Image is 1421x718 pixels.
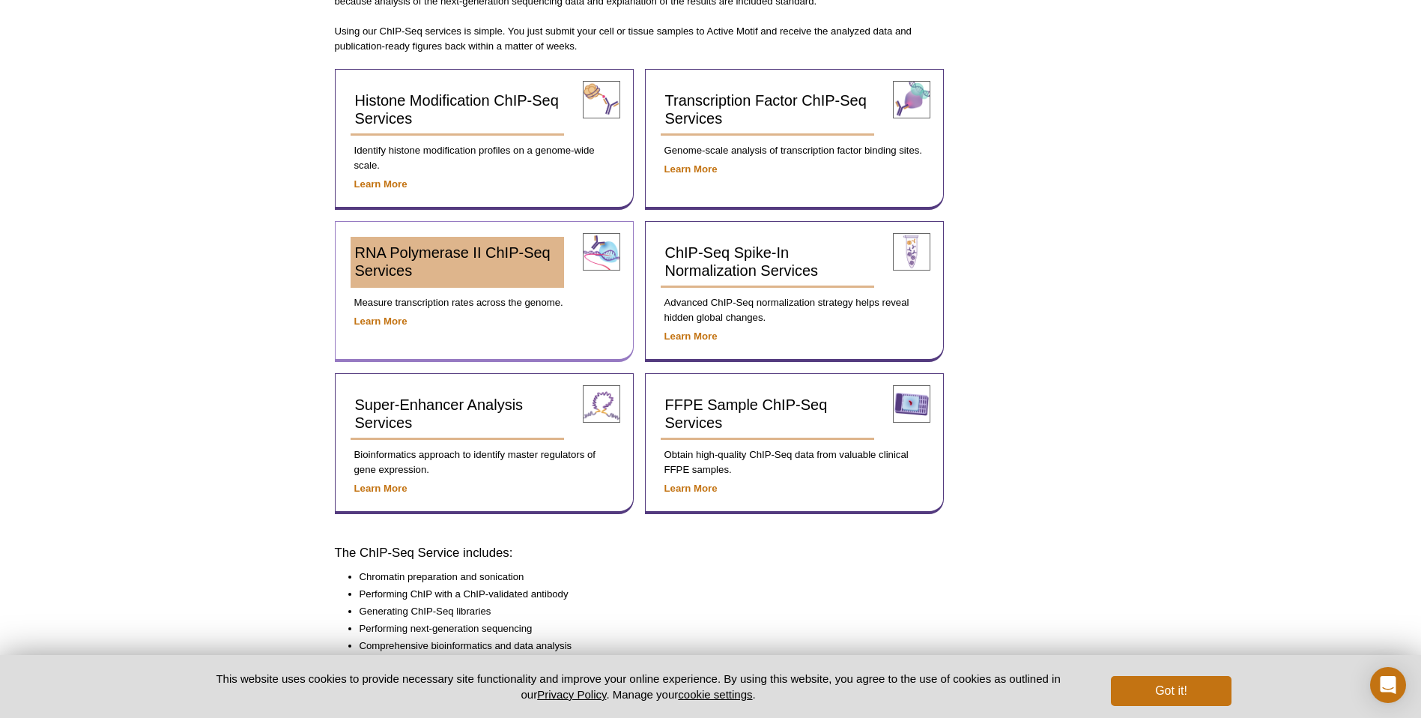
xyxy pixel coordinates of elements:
span: Histone Modification ChIP-Seq Services [355,92,559,127]
a: Learn More [354,178,407,190]
a: Learn More [664,163,718,175]
span: FFPE Sample ChIP-Seq Services [665,396,828,431]
p: Advanced ChIP-Seq normalization strategy helps reveal hidden global changes. [661,295,928,325]
p: Obtain high-quality ChIP-Seq data from valuable clinical FFPE samples. [661,447,928,477]
a: Histone Modification ChIP-Seq Services [351,85,564,136]
p: Using our ChIP-Seq services is simple. You just submit your cell or tissue samples to Active Moti... [335,24,945,54]
a: FFPE Sample ChIP-Seq Services [661,389,874,440]
a: RNA Polymerase II ChIP-Seq Services [351,237,564,288]
span: ChIP-Seq Spike-In Normalization Services [665,244,819,279]
img: FFPE ChIP-Seq [893,385,930,423]
p: This website uses cookies to provide necessary site functionality and improve your online experie... [190,671,1087,702]
p: Measure transcription rates across the genome. [351,295,618,310]
li: Comprehensive bioinformatics and data analysis [360,639,930,656]
a: Learn More [664,483,718,494]
span: Transcription Factor ChIP-Seq Services [665,92,867,127]
p: Genome-scale analysis of transcription factor binding sites. [661,143,928,158]
a: Transcription Factor ChIP-Seq Services [661,85,874,136]
a: Learn More [354,483,407,494]
div: Open Intercom Messenger [1370,667,1406,703]
button: Got it! [1111,676,1231,706]
a: Super-Enhancer Analysis Services [351,389,564,440]
li: Generating ChIP-Seq libraries [360,604,930,621]
img: RNA pol II ChIP-Seq [583,233,620,271]
span: Super-Enhancer Analysis Services [355,396,524,431]
a: Privacy Policy [537,688,606,701]
li: Performing next-generation sequencing [360,621,930,639]
a: ChIP-Seq Spike-In Normalization Services [661,237,874,288]
li: Performing ChIP with a ChIP-validated antibody [360,587,930,604]
li: Chromatin preparation and sonication [360,570,930,587]
img: transcription factor ChIP-Seq [893,81,930,118]
button: cookie settings [678,688,752,701]
span: RNA Polymerase II ChIP-Seq Services [355,244,551,279]
a: Learn More [664,331,718,342]
h3: The ChIP-Seq Service includes: [335,544,945,562]
p: Identify histone modification profiles on a genome-wide scale. [351,143,618,173]
p: Bioinformatics approach to identify master regulators of gene expression. [351,447,618,477]
img: histone modification ChIP-Seq [583,81,620,118]
a: Learn More [354,316,407,327]
img: ChIP-Seq spike-in normalization [893,233,930,271]
img: ChIP-Seq super-enhancer analysis [583,385,620,423]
